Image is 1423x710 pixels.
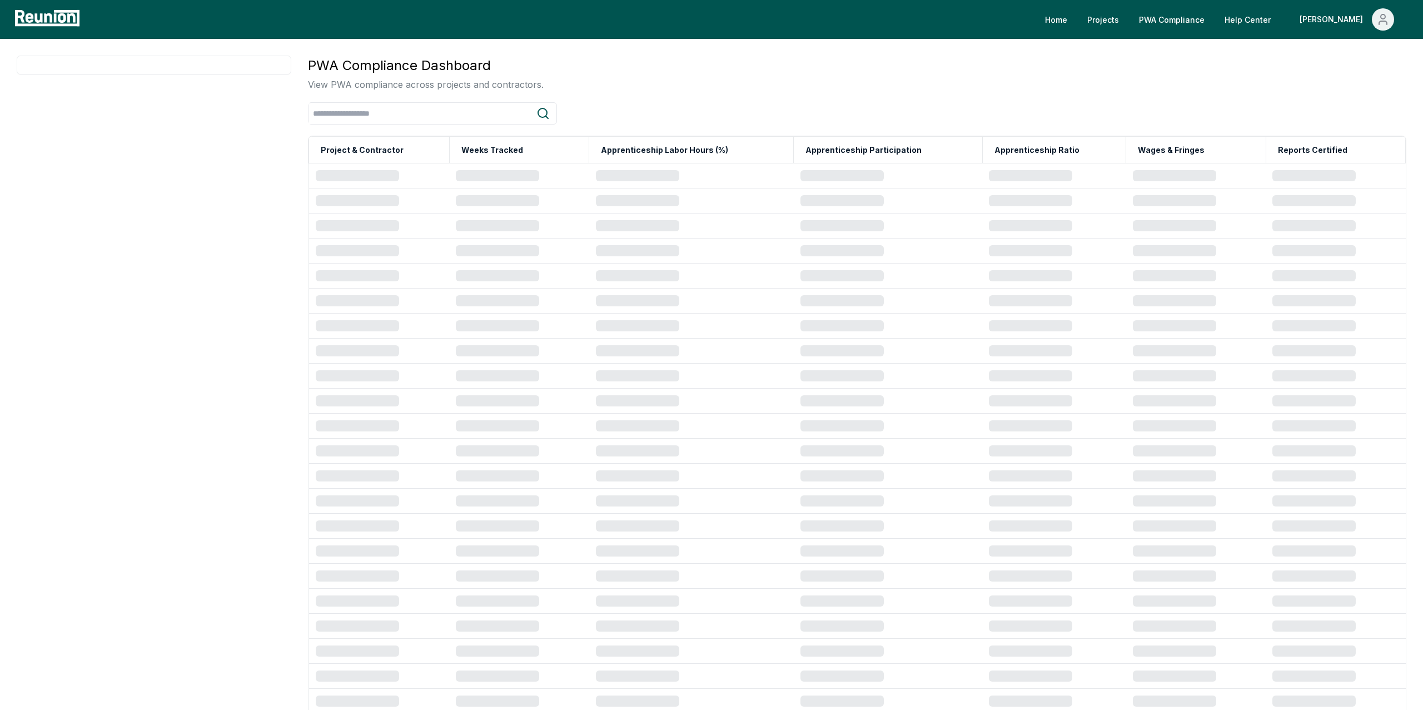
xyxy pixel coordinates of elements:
[992,139,1082,161] button: Apprenticeship Ratio
[1078,8,1128,31] a: Projects
[1036,8,1412,31] nav: Main
[1291,8,1403,31] button: [PERSON_NAME]
[1036,8,1076,31] a: Home
[599,139,730,161] button: Apprenticeship Labor Hours (%)
[1130,8,1213,31] a: PWA Compliance
[1276,139,1350,161] button: Reports Certified
[308,78,544,91] p: View PWA compliance across projects and contractors.
[1216,8,1280,31] a: Help Center
[803,139,924,161] button: Apprenticeship Participation
[319,139,406,161] button: Project & Contractor
[1300,8,1367,31] div: [PERSON_NAME]
[459,139,525,161] button: Weeks Tracked
[308,56,544,76] h3: PWA Compliance Dashboard
[1136,139,1207,161] button: Wages & Fringes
